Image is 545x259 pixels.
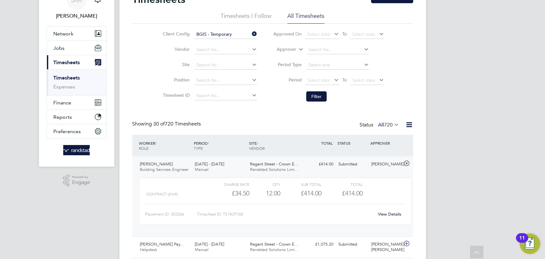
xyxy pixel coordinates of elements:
[161,31,190,37] label: Client Config
[250,247,299,252] span: Randstad Solutions Limi…
[336,239,369,250] div: Submitted
[321,141,333,146] span: TOTAL
[340,30,349,38] span: To
[195,241,224,247] span: [DATE] - [DATE]
[336,159,369,170] div: Submitted
[53,114,72,120] span: Reports
[369,159,402,170] div: [PERSON_NAME]
[378,211,401,217] a: View Details
[307,77,330,83] span: Select date
[139,146,148,151] span: ROLE
[132,121,202,127] div: Showing
[161,46,190,52] label: Vendor
[47,12,107,20] span: Scott McGlynn
[195,247,208,252] span: Manual
[47,55,106,69] button: Timesheets
[47,27,106,41] button: Network
[250,167,299,172] span: Randstad Solutions Limi…
[53,31,73,37] span: Network
[303,159,336,170] div: £414.00
[221,12,271,24] li: Timesheets I Follow
[342,189,363,197] span: £414.00
[194,30,257,39] input: Search for...
[306,61,369,70] input: Select one
[47,145,107,155] a: Go to home page
[249,180,280,188] div: QTY
[352,31,375,37] span: Select date
[161,77,190,83] label: Position
[360,121,400,130] div: Status
[257,141,258,146] span: /
[145,209,197,219] div: Placement ID: 302066
[47,95,106,110] button: Finance
[153,121,201,127] span: 720 Timesheets
[194,61,257,70] input: Search for...
[250,161,299,167] span: Regent Street - Crown E…
[369,239,402,255] div: [PERSON_NAME] [PERSON_NAME]
[53,75,80,81] a: Timesheets
[194,91,257,100] input: Search for...
[369,137,402,149] div: APPROVER
[519,233,540,254] button: Open Resource Center, 11 new notifications
[197,209,374,219] div: Timesheet ID: TS1829768
[273,62,302,67] label: Period Type
[208,188,249,199] div: £34.50
[63,145,90,155] img: randstad-logo-retina.png
[195,167,208,172] span: Manual
[140,161,173,167] span: [PERSON_NAME]
[47,124,106,138] button: Preferences
[249,146,265,151] span: VENDOR
[72,180,90,185] span: Engage
[384,122,393,128] span: 720
[273,77,302,83] label: Period
[303,239,336,250] div: £1,075.20
[287,12,324,24] li: All Timesheets
[47,41,106,55] button: Jobs
[161,62,190,67] label: Site
[153,121,165,127] span: 30 of
[273,31,302,37] label: Approved On
[53,84,75,90] a: Expenses
[208,180,249,188] div: Charge rate
[72,174,90,180] span: Powered by
[63,174,90,187] a: Powered byEngage
[280,188,322,199] div: £414.00
[307,31,330,37] span: Select date
[47,69,106,95] div: Timesheets
[322,180,363,188] div: Total
[192,137,247,154] div: PERIOD
[519,238,525,246] div: 11
[53,128,81,134] span: Preferences
[195,161,224,167] span: [DATE] - [DATE]
[53,59,80,65] span: Timesheets
[306,91,327,102] button: Filter
[194,45,257,54] input: Search for...
[137,137,193,154] div: WORKER
[280,180,322,188] div: Sub Total
[247,137,303,154] div: SITE
[378,122,399,128] label: All
[161,92,190,98] label: Timesheet ID
[140,241,185,247] span: [PERSON_NAME] Pay…
[194,76,257,85] input: Search for...
[53,45,64,51] span: Jobs
[336,137,369,149] div: STATUS
[340,76,349,84] span: To
[250,241,299,247] span: Regent Street - Crown E…
[53,100,71,106] span: Finance
[268,46,296,53] label: Approver
[194,146,203,151] span: TYPE
[208,141,209,146] span: /
[140,247,157,252] span: Helpdesk
[47,110,106,124] button: Reports
[146,192,178,196] span: Contract (£/HR)
[352,77,375,83] span: Select date
[140,167,188,172] span: Building Services Engineer
[306,45,369,54] input: Search for...
[155,141,156,146] span: /
[249,188,280,199] div: 12.00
